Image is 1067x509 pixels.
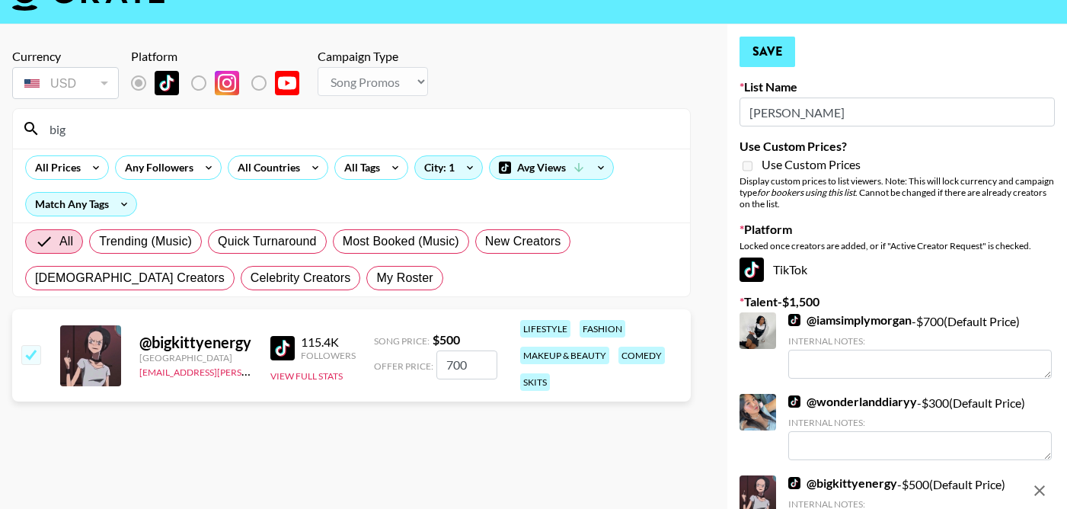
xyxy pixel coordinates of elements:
[580,320,625,338] div: fashion
[131,49,311,64] div: Platform
[301,335,356,350] div: 115.4K
[374,335,430,347] span: Song Price:
[155,71,179,95] img: TikTok
[374,360,433,372] span: Offer Price:
[520,347,609,364] div: makeup & beauty
[270,336,295,360] img: TikTok
[788,477,800,489] img: TikTok
[26,156,84,179] div: All Prices
[740,222,1055,237] label: Platform
[740,258,764,282] img: TikTok
[788,417,1052,428] div: Internal Notes:
[788,335,1052,347] div: Internal Notes:
[275,71,299,95] img: YouTube
[490,156,613,179] div: Avg Views
[757,187,855,198] em: for bookers using this list
[740,139,1055,154] label: Use Custom Prices?
[228,156,303,179] div: All Countries
[139,363,365,378] a: [EMAIL_ADDRESS][PERSON_NAME][DOMAIN_NAME]
[40,117,681,141] input: Search by User Name
[520,320,570,338] div: lifestyle
[788,395,800,408] img: TikTok
[740,240,1055,251] div: Locked once creators are added, or if "Active Creator Request" is checked.
[740,79,1055,94] label: List Name
[26,193,136,216] div: Match Any Tags
[618,347,665,364] div: comedy
[520,373,550,391] div: skits
[740,294,1055,309] label: Talent - $ 1,500
[251,269,351,287] span: Celebrity Creators
[762,157,861,172] span: Use Custom Prices
[139,352,252,363] div: [GEOGRAPHIC_DATA]
[788,394,1052,460] div: - $ 300 (Default Price)
[335,156,383,179] div: All Tags
[788,312,912,328] a: @iamsimplymorgan
[436,351,497,379] input: 500
[343,232,459,251] span: Most Booked (Music)
[740,258,1055,282] div: TikTok
[788,475,897,491] a: @bigkittyenergy
[12,64,119,102] div: Remove selected talent to change your currency
[740,37,795,67] button: Save
[788,312,1052,379] div: - $ 700 (Default Price)
[15,70,116,97] div: USD
[35,269,225,287] span: [DEMOGRAPHIC_DATA] Creators
[218,232,317,251] span: Quick Turnaround
[59,232,73,251] span: All
[131,67,311,99] div: List locked to TikTok.
[485,232,561,251] span: New Creators
[116,156,196,179] div: Any Followers
[99,232,192,251] span: Trending (Music)
[215,71,239,95] img: Instagram
[12,49,119,64] div: Currency
[376,269,433,287] span: My Roster
[1024,475,1055,506] button: remove
[270,370,343,382] button: View Full Stats
[139,333,252,352] div: @ bigkittyenergy
[788,314,800,326] img: TikTok
[318,49,428,64] div: Campaign Type
[788,394,917,409] a: @wonderlanddiaryy
[415,156,482,179] div: City: 1
[301,350,356,361] div: Followers
[740,175,1055,210] div: Display custom prices to list viewers. Note: This will lock currency and campaign type . Cannot b...
[433,332,460,347] strong: $ 500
